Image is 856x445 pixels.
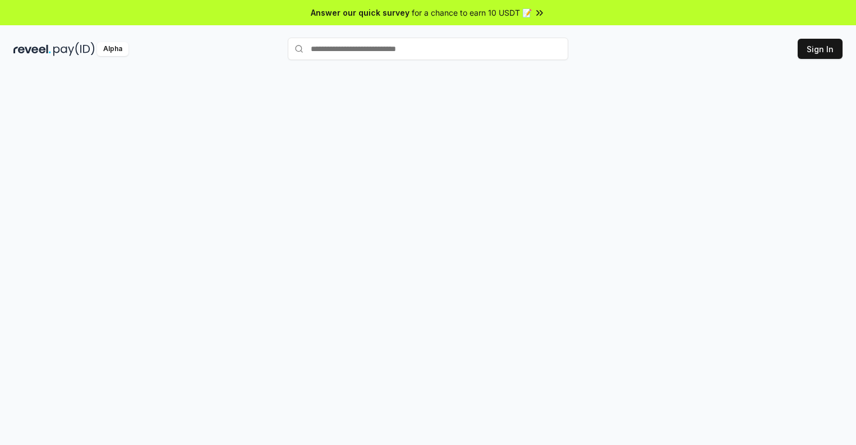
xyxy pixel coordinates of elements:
[13,42,51,56] img: reveel_dark
[412,7,532,19] span: for a chance to earn 10 USDT 📝
[97,42,128,56] div: Alpha
[798,39,843,59] button: Sign In
[311,7,409,19] span: Answer our quick survey
[53,42,95,56] img: pay_id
